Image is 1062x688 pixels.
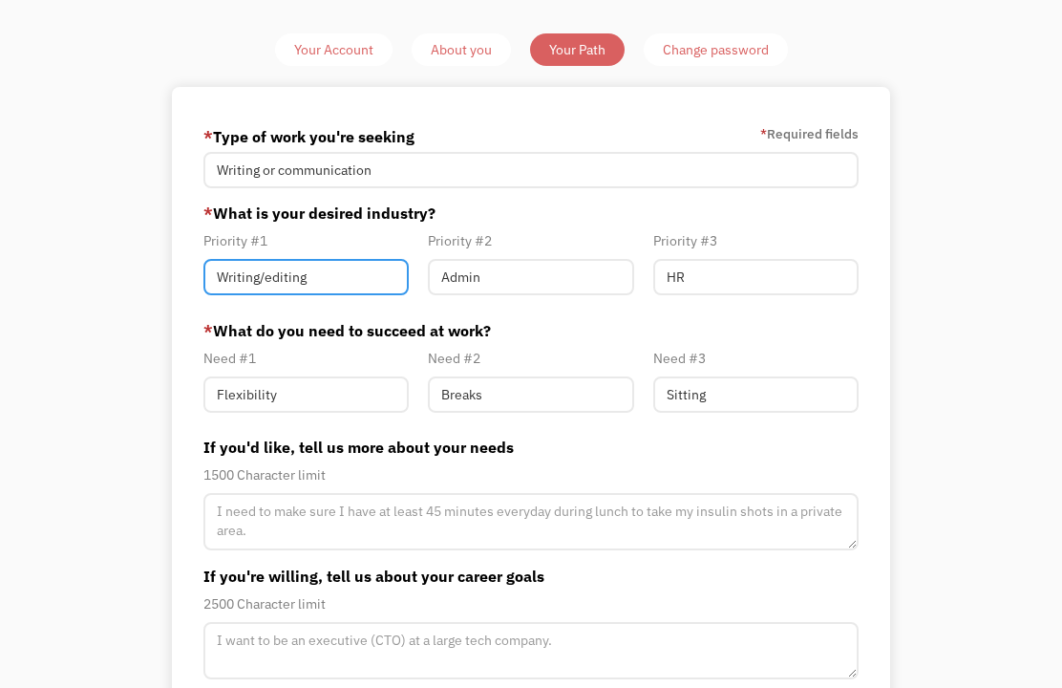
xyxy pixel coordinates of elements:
div: Change password [663,38,769,61]
div: Priority #2 [428,229,633,252]
div: Need #2 [428,347,633,370]
a: Change password [644,33,788,66]
div: 1500 Character limit [203,463,858,486]
label: Type of work you're seeking [203,121,414,152]
label: If you'd like, tell us more about your needs [203,436,858,459]
label: What do you need to succeed at work? [203,319,858,342]
div: Need #3 [653,347,859,370]
div: 2500 Character limit [203,592,858,615]
a: Your Path [530,33,625,66]
label: What is your desired industry? [203,202,858,225]
label: Required fields [760,122,859,145]
a: About you [412,33,511,66]
div: Your Account [294,38,373,61]
div: Your Path [549,38,605,61]
div: Priority #1 [203,229,409,252]
a: Your Account [275,33,393,66]
div: Priority #3 [653,229,859,252]
label: If you're willing, tell us about your career goals [203,565,858,588]
div: About you [431,38,492,61]
div: Need #1 [203,347,409,370]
